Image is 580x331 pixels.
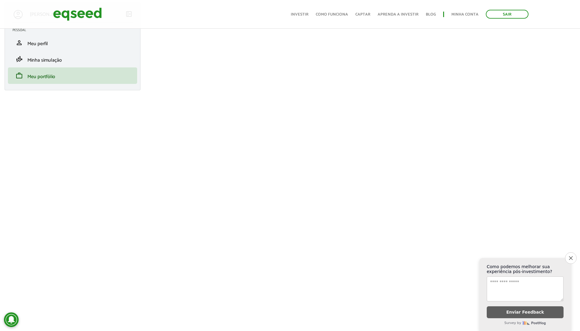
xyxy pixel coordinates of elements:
a: Blog [426,13,436,16]
span: finance_mode [16,56,23,63]
a: Como funciona [316,13,348,16]
a: personMeu perfil [12,39,133,46]
a: Aprenda a investir [378,13,418,16]
a: Minha conta [451,13,479,16]
span: Meu portfólio [27,73,55,81]
a: Captar [355,13,370,16]
li: Meu portfólio [8,67,137,84]
a: finance_modeMinha simulação [12,56,133,63]
span: work [16,72,23,79]
li: Minha simulação [8,51,137,67]
a: Sair [486,10,528,19]
span: person [16,39,23,46]
li: Meu perfil [8,34,137,51]
a: workMeu portfólio [12,72,133,79]
h2: Pessoal [12,28,137,32]
span: Minha simulação [27,56,62,64]
span: Meu perfil [27,40,48,48]
a: Investir [291,13,308,16]
img: EqSeed [53,6,102,22]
